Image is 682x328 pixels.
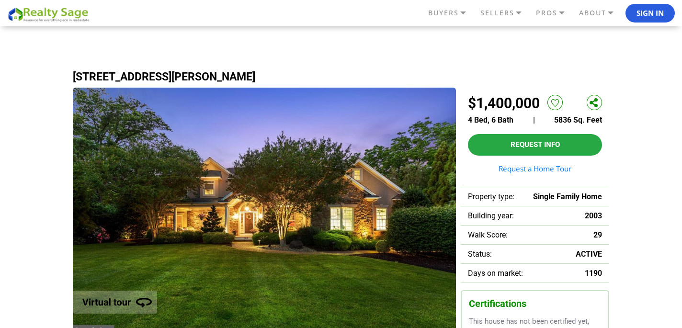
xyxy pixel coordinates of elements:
a: BUYERS [426,5,478,21]
h2: $1,400,000 [468,95,540,112]
span: Status: [468,249,492,259]
span: ACTIVE [576,249,602,259]
span: | [533,115,535,124]
span: Property type: [468,192,514,201]
span: Walk Score: [468,230,508,239]
button: Request Info [468,134,602,156]
span: 5836 Sq. Feet [554,115,602,124]
a: ABOUT [577,5,625,21]
span: 1190 [585,269,602,278]
span: Single Family Home [533,192,602,201]
img: REALTY SAGE [7,6,93,23]
span: Building year: [468,211,514,220]
span: 2003 [585,211,602,220]
a: PROS [534,5,577,21]
a: SELLERS [478,5,534,21]
span: 29 [593,230,602,239]
h3: Certifications [469,298,601,309]
span: 4 Bed, 6 Bath [468,115,513,124]
a: Request a Home Tour [468,165,602,172]
button: Sign In [625,4,675,23]
span: Days on market: [468,269,523,278]
h1: [STREET_ADDRESS][PERSON_NAME] [73,71,609,83]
